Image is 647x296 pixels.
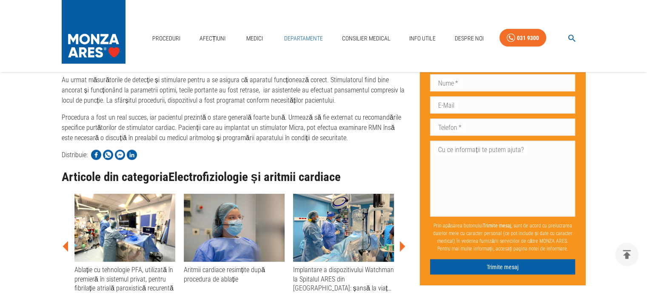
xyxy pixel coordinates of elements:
p: Procedura a fost un real succes, iar pacientul prezintă o stare generală foarte bună. Urmează să ... [62,112,407,143]
a: Implantare a dispozitivului Watchman la Spitalul ARES din [GEOGRAPHIC_DATA]: șansă la viață pentr... [293,194,394,293]
a: Departamente [281,30,326,47]
a: Ablație cu tehnologie PFA, utilizată în premieră în sistemul privat, pentru fibrilație atrială pa... [74,194,175,293]
button: delete [615,243,638,266]
a: 031 9300 [499,29,546,47]
a: Info Utile [406,30,439,47]
a: Despre Noi [451,30,487,47]
img: Share on Facebook [91,150,101,160]
a: Aritmii cardiace resimțite după procedura de ablație [184,194,285,284]
p: Au urmat măsurătorile de detecție și stimulare pentru a se asigura că aparatul funcționează corec... [62,75,407,106]
img: Implantare a dispozitivului Watchman la Spitalul ARES din Cluj-Napoca: șansă la viață pentru un p... [293,194,394,262]
h3: Articole din categoria Electrofiziologie și aritmii cardiace [62,170,407,184]
img: Aritmii cardiace resimțite după procedura de ablație [184,194,285,262]
img: Share on Facebook Messenger [115,150,125,160]
div: Ablație cu tehnologie PFA, utilizată în premieră în sistemul privat, pentru fibrilație atrială pa... [74,265,175,293]
div: Implantare a dispozitivului Watchman la Spitalul ARES din [GEOGRAPHIC_DATA]: șansă la viață pentr... [293,265,394,293]
div: Aritmii cardiace resimțite după procedura de ablație [184,265,285,284]
button: Trimite mesaj [430,259,575,275]
a: Proceduri [149,30,184,47]
p: Distribuie: [62,150,88,160]
a: Afecțiuni [196,30,229,47]
a: Medici [241,30,268,47]
a: Consilier Medical [338,30,393,47]
img: Share on LinkedIn [127,150,137,160]
p: Prin apăsarea butonului , sunt de acord cu prelucrarea datelor mele cu caracter personal (ce pot ... [430,218,575,256]
img: Ablație cu tehnologie PFA, utilizată în premieră în sistemul privat, pentru fibrilație atrială pa... [74,194,175,262]
div: 031 9300 [517,33,539,43]
b: Trimite mesaj [483,222,511,228]
img: Share on WhatsApp [103,150,113,160]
